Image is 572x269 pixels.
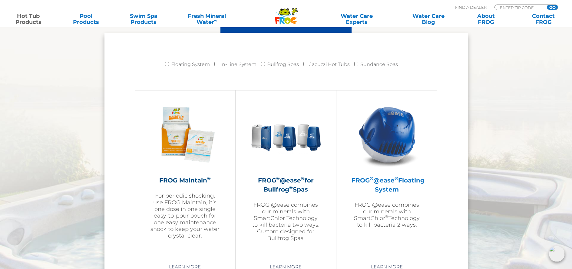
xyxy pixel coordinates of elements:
[455,5,487,10] p: Find A Dealer
[352,100,422,170] img: hot-tub-product-atease-system-300x300.png
[6,13,51,25] a: Hot TubProducts
[320,13,393,25] a: Water CareExperts
[150,100,220,257] a: FROG Maintain®For periodic shocking, use FROG Maintain, it’s one dose in one single easy-to-pour ...
[370,176,373,181] sup: ®
[395,176,398,181] sup: ®
[207,176,211,181] sup: ®
[150,192,220,239] p: For periodic shocking, use FROG Maintain, it’s one dose in one single easy-to-pour pouch for one ...
[499,5,540,10] input: Zip Code Form
[464,13,508,25] a: AboutFROG
[64,13,108,25] a: PoolProducts
[301,176,305,181] sup: ®
[251,176,321,194] h2: FROG @ease for Bullfrog Spas
[360,58,398,71] label: Sundance Spas
[521,13,566,25] a: ContactFROG
[352,202,422,228] p: FROG @ease combines our minerals with SmartChlor Technology to kill bacteria 2 ways.
[179,13,235,25] a: Fresh MineralWater∞
[251,202,321,241] p: FROG @ease combines our minerals with SmartChlor Technology to kill bacteria two ways. Custom des...
[220,58,256,71] label: In-Line System
[406,13,451,25] a: Water CareBlog
[276,176,280,181] sup: ®
[385,214,388,219] sup: ®
[267,58,299,71] label: Bullfrog Spas
[121,13,166,25] a: Swim SpaProducts
[547,5,558,10] input: GO
[289,185,293,190] sup: ®
[150,176,220,185] h2: FROG Maintain
[171,58,210,71] label: Floating System
[549,246,565,262] img: openIcon
[352,100,422,257] a: FROG®@ease®Floating SystemFROG @ease combines our minerals with SmartChlor®Technology to kill bac...
[352,176,422,194] h2: FROG @ease Floating System
[309,58,350,71] label: Jacuzzi Hot Tubs
[214,18,217,23] sup: ∞
[251,100,321,257] a: FROG®@ease®for Bullfrog®SpasFROG @ease combines our minerals with SmartChlor Technology to kill b...
[251,100,321,170] img: bullfrog-product-hero-300x300.png
[150,100,220,170] img: Frog_Maintain_Hero-2-v2-300x300.png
